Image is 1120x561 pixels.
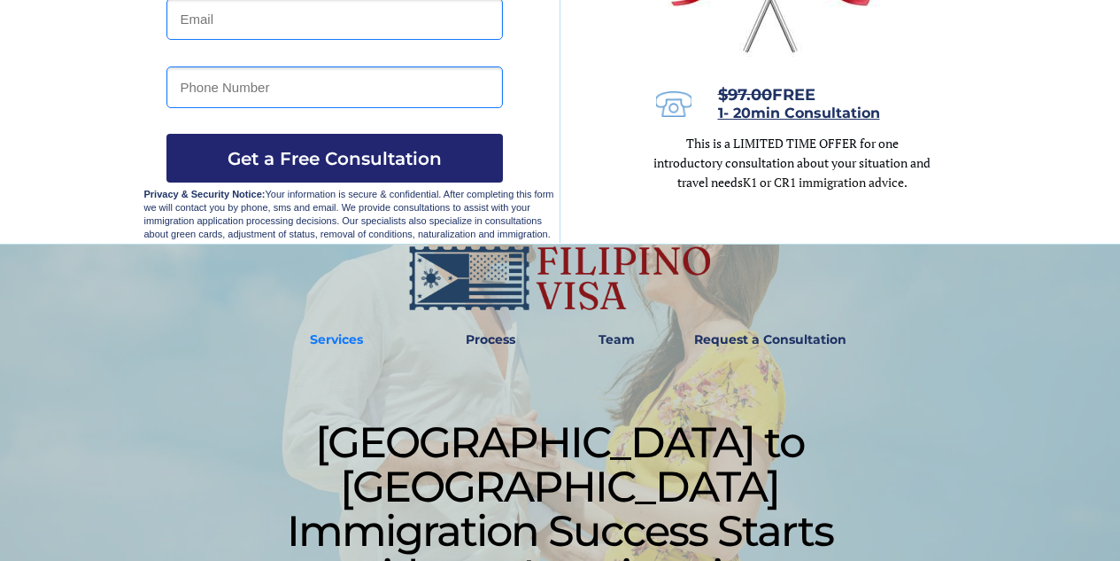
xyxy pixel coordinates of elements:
a: Process [457,320,524,361]
span: Get a Free Consultation [166,148,503,169]
strong: Privacy & Security Notice: [144,189,266,199]
s: $97.00 [718,85,772,105]
a: Team [587,320,646,361]
input: Phone Number [166,66,503,108]
span: 1- 20min Consultation [718,105,880,121]
strong: Team [599,331,635,347]
span: FREE [718,85,815,105]
span: K1 or CR1 immigration advice. [743,174,908,191]
strong: Request a Consultation [694,331,846,347]
button: Get a Free Consultation [166,134,503,183]
strong: Process [466,331,515,347]
span: Your information is secure & confidential. After completing this form we will contact you by phon... [144,189,554,239]
a: Request a Consultation [686,320,854,361]
a: Services [298,320,375,361]
span: This is a LIMITED TIME OFFER for one introductory consultation about your situation and travel needs [653,135,931,191]
a: 1- 20min Consultation [718,106,880,121]
strong: Services [310,331,363,347]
